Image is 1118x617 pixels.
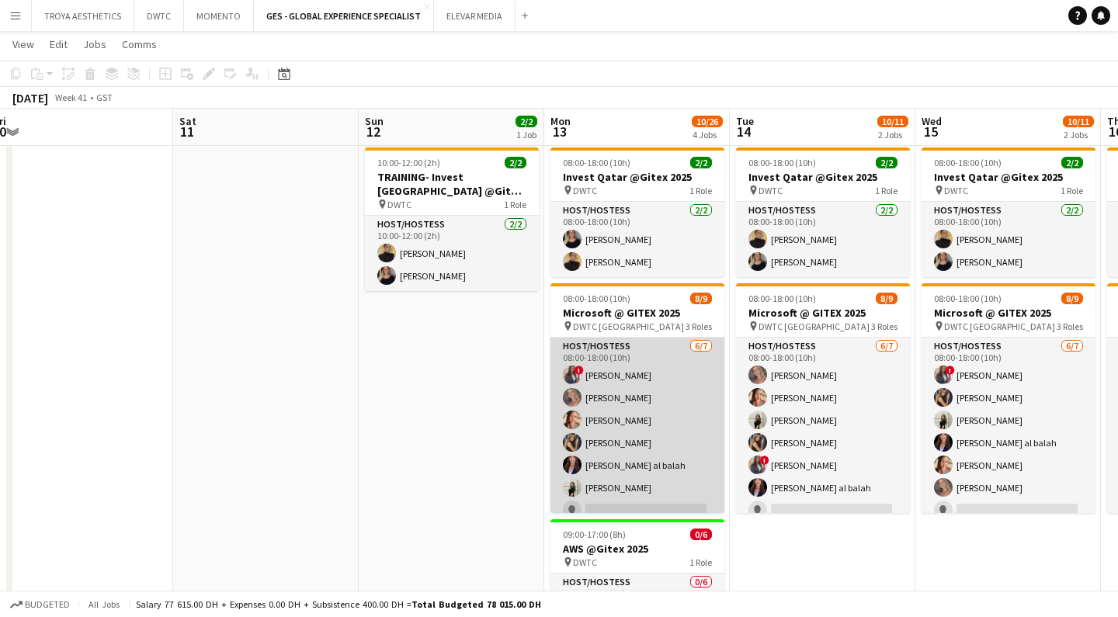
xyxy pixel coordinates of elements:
span: Tue [736,114,754,128]
button: MOMENTO [184,1,254,31]
span: Total Budgeted 78 015.00 DH [411,598,541,610]
button: TROYA AESTHETICS [32,1,134,31]
app-job-card: 10:00-12:00 (2h)2/2TRAINING- Invest [GEOGRAPHIC_DATA] @Gitex 2025 DWTC1 RoleHost/Hostess2/210:00-... [365,147,539,291]
app-job-card: 08:00-18:00 (10h)2/2Invest Qatar @Gitex 2025 DWTC1 RoleHost/Hostess2/208:00-18:00 (10h)[PERSON_NA... [922,147,1095,277]
h3: TRAINING- Invest [GEOGRAPHIC_DATA] @Gitex 2025 [365,170,539,198]
a: Jobs [77,34,113,54]
app-job-card: 08:00-18:00 (10h)8/9Microsoft @ GITEX 2025 DWTC [GEOGRAPHIC_DATA]3 RolesHost/Hostess6/708:00-18:0... [922,283,1095,513]
div: 2 Jobs [878,129,908,140]
span: View [12,37,34,51]
span: 08:00-18:00 (10h) [934,157,1002,168]
span: ! [946,366,955,375]
span: DWTC [573,556,597,568]
span: 2/2 [1061,157,1083,168]
span: 3 Roles [1057,321,1083,332]
div: 1 Job [516,129,536,140]
button: GES - GLOBAL EXPERIENCE SPECIALIST [254,1,434,31]
span: 3 Roles [871,321,898,332]
span: 11 [177,123,196,140]
app-card-role: Host/Hostess2/208:00-18:00 (10h)[PERSON_NAME][PERSON_NAME] [736,202,910,277]
span: 1 Role [689,185,712,196]
span: DWTC [944,185,968,196]
button: ELEVAR MEDIA [434,1,516,31]
span: Week 41 [51,92,90,103]
h3: Microsoft @ GITEX 2025 [736,306,910,320]
app-job-card: 08:00-18:00 (10h)2/2Invest Qatar @Gitex 2025 DWTC1 RoleHost/Hostess2/208:00-18:00 (10h)[PERSON_NA... [736,147,910,277]
span: 8/9 [876,293,898,304]
span: 1 Role [1061,185,1083,196]
div: GST [96,92,113,103]
span: DWTC [573,185,597,196]
h3: Microsoft @ GITEX 2025 [550,306,724,320]
app-card-role: Host/Hostess6/708:00-18:00 (10h)![PERSON_NAME][PERSON_NAME][PERSON_NAME][PERSON_NAME] al balah[PE... [922,338,1095,525]
span: 10/26 [692,116,723,127]
span: Edit [50,37,68,51]
div: 4 Jobs [693,129,722,140]
span: 0/6 [690,529,712,540]
span: 2/2 [516,116,537,127]
span: DWTC [759,185,783,196]
a: Comms [116,34,163,54]
span: All jobs [85,598,123,610]
div: 08:00-18:00 (10h)8/9Microsoft @ GITEX 2025 DWTC [GEOGRAPHIC_DATA]3 RolesHost/Hostess6/708:00-18:0... [550,283,724,513]
h3: Invest Qatar @Gitex 2025 [922,170,1095,184]
span: 10:00-12:00 (2h) [377,157,440,168]
div: [DATE] [12,90,48,106]
app-card-role: Host/Hostess6/708:00-18:00 (10h)![PERSON_NAME][PERSON_NAME][PERSON_NAME][PERSON_NAME][PERSON_NAME... [550,338,724,525]
span: ! [575,366,584,375]
app-card-role: Host/Hostess2/210:00-12:00 (2h)[PERSON_NAME][PERSON_NAME] [365,216,539,291]
span: 10/11 [877,116,908,127]
span: Sat [179,114,196,128]
button: Budgeted [8,596,72,613]
h3: Microsoft @ GITEX 2025 [922,306,1095,320]
span: DWTC [GEOGRAPHIC_DATA] [944,321,1055,332]
span: DWTC [387,199,411,210]
span: DWTC [GEOGRAPHIC_DATA] [759,321,870,332]
span: 08:00-18:00 (10h) [748,157,816,168]
span: 1 Role [504,199,526,210]
span: Sun [365,114,384,128]
div: 2 Jobs [1064,129,1093,140]
span: 1 Role [875,185,898,196]
span: 13 [548,123,571,140]
h3: AWS @Gitex 2025 [550,542,724,556]
span: 09:00-17:00 (8h) [563,529,626,540]
span: 8/9 [1061,293,1083,304]
span: 10/11 [1063,116,1094,127]
h3: Invest Qatar @Gitex 2025 [736,170,910,184]
h3: Invest Qatar @Gitex 2025 [550,170,724,184]
div: Salary 77 615.00 DH + Expenses 0.00 DH + Subsistence 400.00 DH = [136,598,541,610]
span: Wed [922,114,942,128]
app-card-role: Host/Hostess2/208:00-18:00 (10h)[PERSON_NAME][PERSON_NAME] [922,202,1095,277]
span: Budgeted [25,599,70,610]
a: View [6,34,40,54]
span: 08:00-18:00 (10h) [934,293,1002,304]
button: DWTC [134,1,184,31]
span: 1 Role [689,556,712,568]
span: ! [760,456,769,465]
span: 2/2 [505,157,526,168]
span: Mon [550,114,571,128]
span: 3 Roles [686,321,712,332]
span: 08:00-18:00 (10h) [563,157,630,168]
span: 2/2 [690,157,712,168]
span: 08:00-18:00 (10h) [563,293,630,304]
span: 14 [734,123,754,140]
span: 12 [363,123,384,140]
span: DWTC [GEOGRAPHIC_DATA] [573,321,684,332]
app-card-role: Host/Hostess2/208:00-18:00 (10h)[PERSON_NAME][PERSON_NAME] [550,202,724,277]
span: 08:00-18:00 (10h) [748,293,816,304]
span: 8/9 [690,293,712,304]
span: 2/2 [876,157,898,168]
app-job-card: 08:00-18:00 (10h)2/2Invest Qatar @Gitex 2025 DWTC1 RoleHost/Hostess2/208:00-18:00 (10h)[PERSON_NA... [550,147,724,277]
span: Jobs [83,37,106,51]
a: Edit [43,34,74,54]
span: 15 [919,123,942,140]
app-job-card: 08:00-18:00 (10h)8/9Microsoft @ GITEX 2025 DWTC [GEOGRAPHIC_DATA]3 RolesHost/Hostess6/708:00-18:0... [736,283,910,513]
